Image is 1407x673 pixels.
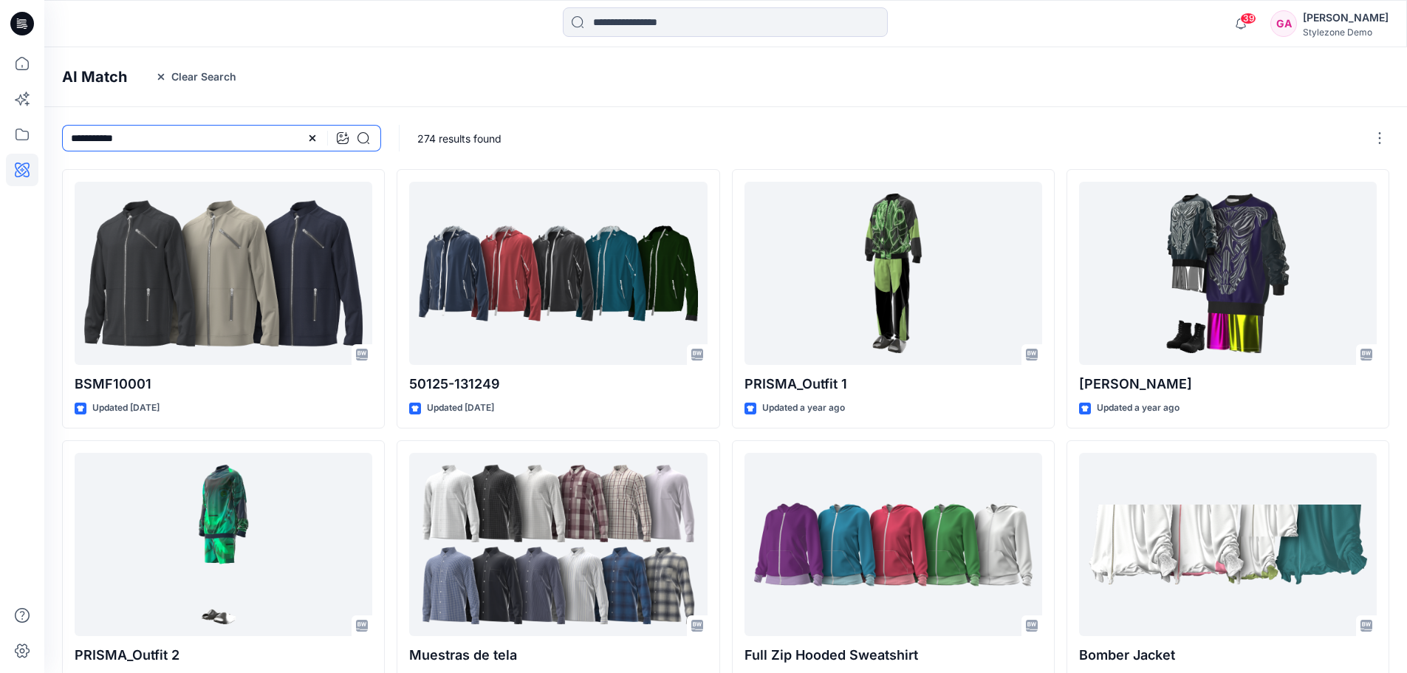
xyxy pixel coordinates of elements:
span: 39 [1240,13,1256,24]
a: Full Zip Hooded Sweatshirt [744,453,1042,636]
p: Updated [DATE] [427,400,494,416]
a: RAÚL OROZCO_Sudadera Estampada [1079,182,1377,365]
p: 50125-131249 [409,374,707,394]
a: 50125-131249 [409,182,707,365]
p: Bomber Jacket [1079,645,1377,666]
p: Muestras de tela [409,645,707,666]
p: BSMF10001 [75,374,372,394]
div: [PERSON_NAME] [1303,9,1389,27]
p: PRISMA_Outfit 2 [75,645,372,666]
p: [PERSON_NAME] [1079,374,1377,394]
a: PRISMA_Outfit 2 [75,453,372,636]
a: Bomber Jacket [1079,453,1377,636]
p: Updated [DATE] [92,400,160,416]
p: Full Zip Hooded Sweatshirt [744,645,1042,666]
a: BSMF10001 [75,182,372,365]
p: Updated a year ago [762,400,845,416]
p: Updated a year ago [1097,400,1180,416]
p: 274 results found [417,131,501,146]
h4: AI Match [62,68,127,86]
div: Stylezone Demo [1303,27,1389,38]
a: PRISMA_Outfit 1 [744,182,1042,365]
a: Muestras de tela [409,453,707,636]
p: PRISMA_Outfit 1 [744,374,1042,394]
button: Clear Search [146,65,246,89]
div: GA [1270,10,1297,37]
